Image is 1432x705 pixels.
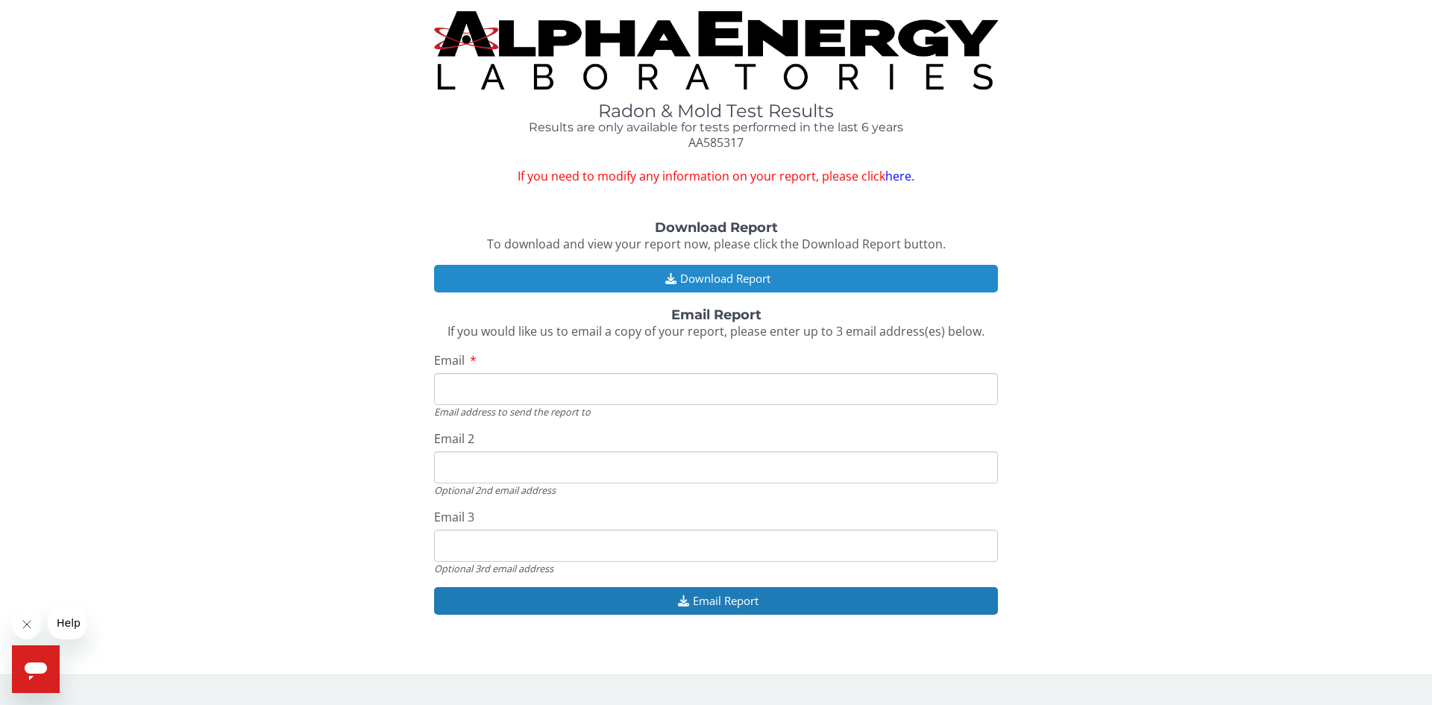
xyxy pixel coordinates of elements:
span: Email [434,352,465,369]
h4: Results are only available for tests performed in the last 6 years [434,121,998,134]
button: Download Report [434,265,998,292]
strong: Email Report [671,307,761,323]
span: AA585317 [688,134,744,151]
strong: Download Report [655,219,778,236]
span: To download and view your report now, please click the Download Report button. [487,236,946,252]
span: If you need to modify any information on your report, please click [434,168,998,185]
div: Optional 3rd email address [434,562,998,575]
span: Email 3 [434,509,474,525]
span: Email 2 [434,430,474,447]
img: TightCrop.jpg [434,11,998,90]
iframe: Close message [12,610,42,639]
div: Optional 2nd email address [434,483,998,497]
iframe: Message from company [48,607,87,639]
span: If you would like us to email a copy of your report, please enter up to 3 email address(es) below. [447,323,984,339]
div: Email address to send the report to [434,405,998,419]
button: Email Report [434,587,998,615]
a: here. [885,168,914,184]
h1: Radon & Mold Test Results [434,101,998,121]
iframe: Button to launch messaging window [12,645,60,693]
